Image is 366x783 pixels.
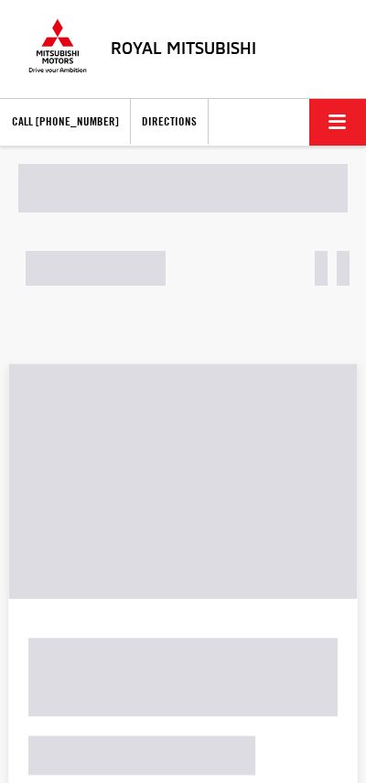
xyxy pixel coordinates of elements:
span: [PHONE_NUMBER] [36,114,119,128]
font: Call [12,114,33,128]
img: Mitsubishi [26,18,90,73]
button: Click to show site navigation [309,99,366,146]
a: Directions [130,98,209,145]
h4: Royal Mitsubishi [111,39,256,58]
